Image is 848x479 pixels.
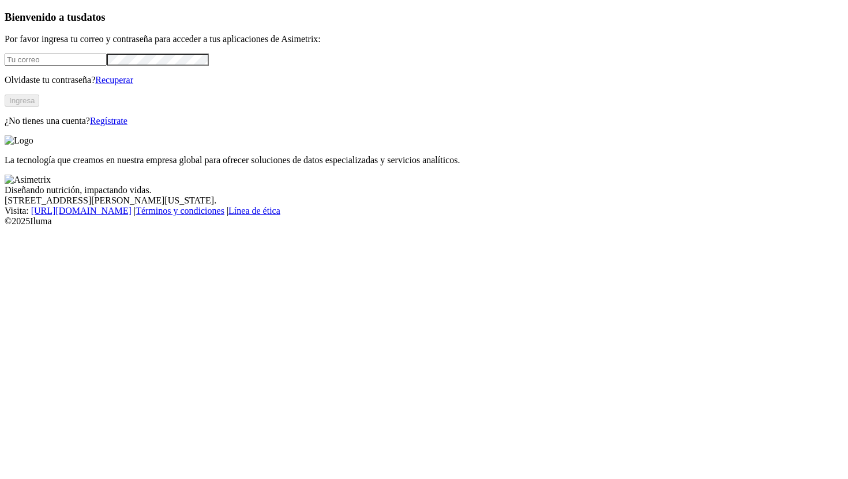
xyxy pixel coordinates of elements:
div: Diseñando nutrición, impactando vidas. [5,185,843,195]
div: Visita : | | [5,206,843,216]
a: [URL][DOMAIN_NAME] [31,206,132,216]
button: Ingresa [5,95,39,107]
span: datos [81,11,106,23]
a: Regístrate [90,116,127,126]
a: Términos y condiciones [136,206,224,216]
div: [STREET_ADDRESS][PERSON_NAME][US_STATE]. [5,195,843,206]
p: La tecnología que creamos en nuestra empresa global para ofrecer soluciones de datos especializad... [5,155,843,165]
h3: Bienvenido a tus [5,11,843,24]
p: ¿No tienes una cuenta? [5,116,843,126]
p: Olvidaste tu contraseña? [5,75,843,85]
p: Por favor ingresa tu correo y contraseña para acceder a tus aplicaciones de Asimetrix: [5,34,843,44]
img: Asimetrix [5,175,51,185]
img: Logo [5,135,33,146]
a: Recuperar [95,75,133,85]
input: Tu correo [5,54,107,66]
div: © 2025 Iluma [5,216,843,227]
a: Línea de ética [228,206,280,216]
